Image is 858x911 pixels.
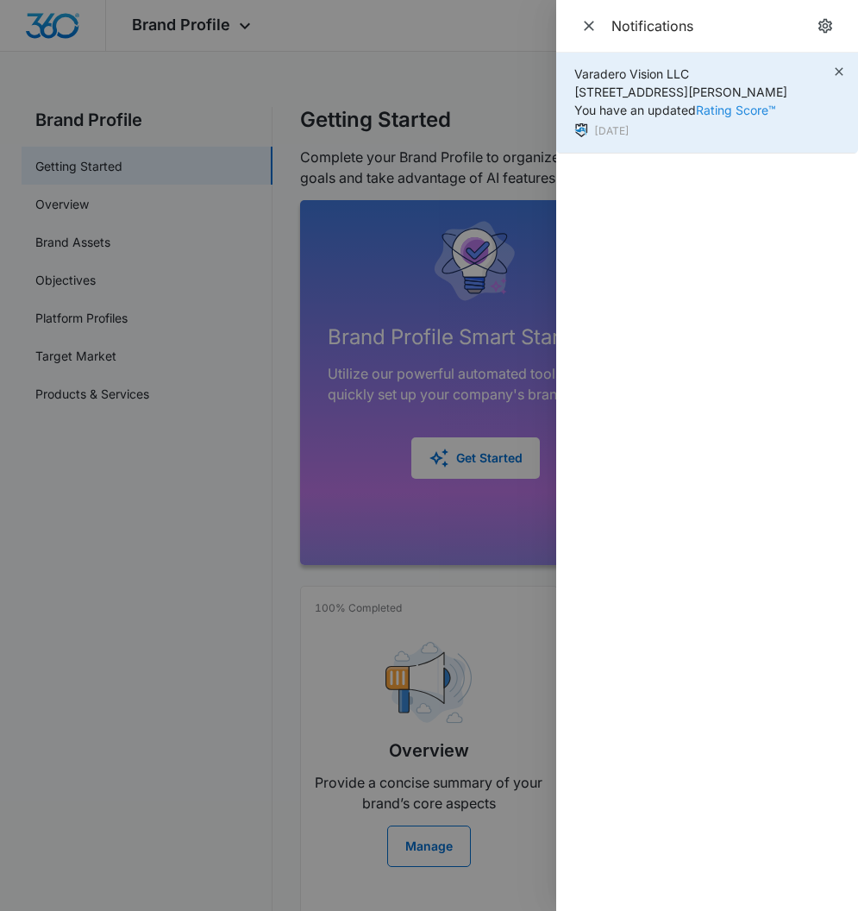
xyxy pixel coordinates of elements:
[574,123,787,141] div: [DATE]
[574,66,787,117] span: Varadero Vision LLC [STREET_ADDRESS][PERSON_NAME] You have an updated
[696,103,776,117] a: Rating Score™
[611,16,813,35] div: Notifications
[577,14,601,38] button: Close
[813,14,837,38] a: notifications.title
